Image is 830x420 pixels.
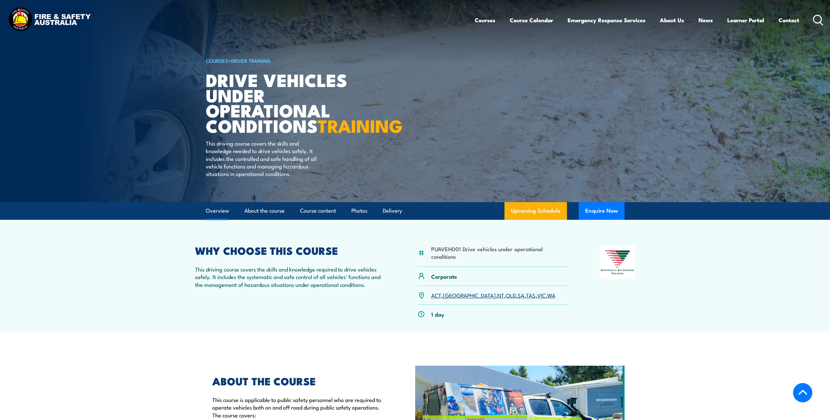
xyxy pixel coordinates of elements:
a: COURSES [206,57,228,64]
p: This driving course covers the skills and knowledge required to drive vehicles safely. It include... [195,265,386,288]
a: TAS [526,291,536,299]
a: VIC [537,291,546,299]
a: SA [518,291,524,299]
p: This course is applicable to public safety personnel who are required to operate vehicles both on... [212,396,385,419]
h6: > [206,57,367,64]
h2: WHY CHOOSE THIS COURSE [195,246,386,255]
p: Corporate [431,272,457,280]
img: Nationally Recognised Training logo. [600,246,635,279]
p: , , , , , , , [431,291,556,299]
a: About the course [244,202,285,219]
a: WA [547,291,556,299]
strong: TRAINING [318,112,403,139]
a: Overview [206,202,229,219]
a: Emergency Response Services [568,11,645,29]
a: Course content [300,202,336,219]
a: Driver Training [231,57,271,64]
button: Enquire Now [579,202,625,220]
a: Photos [351,202,367,219]
a: Learner Portal [727,11,764,29]
p: This driving course covers the skills and knowledge needed to drive vehicles safely. It includes ... [206,139,325,178]
a: Upcoming Schedule [504,202,567,220]
h2: ABOUT THE COURSE [212,376,385,385]
a: News [698,11,713,29]
a: [GEOGRAPHIC_DATA] [443,291,496,299]
a: About Us [660,11,684,29]
p: 1 day [431,310,444,318]
a: Delivery [383,202,402,219]
a: Courses [475,11,495,29]
a: ACT [431,291,441,299]
a: NT [497,291,504,299]
h1: Drive Vehicles under Operational Conditions [206,72,367,133]
a: Contact [779,11,799,29]
a: Course Calendar [510,11,553,29]
a: QLD [506,291,516,299]
li: PUAVEH001 Drive vehicles under operational conditions [431,245,568,260]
